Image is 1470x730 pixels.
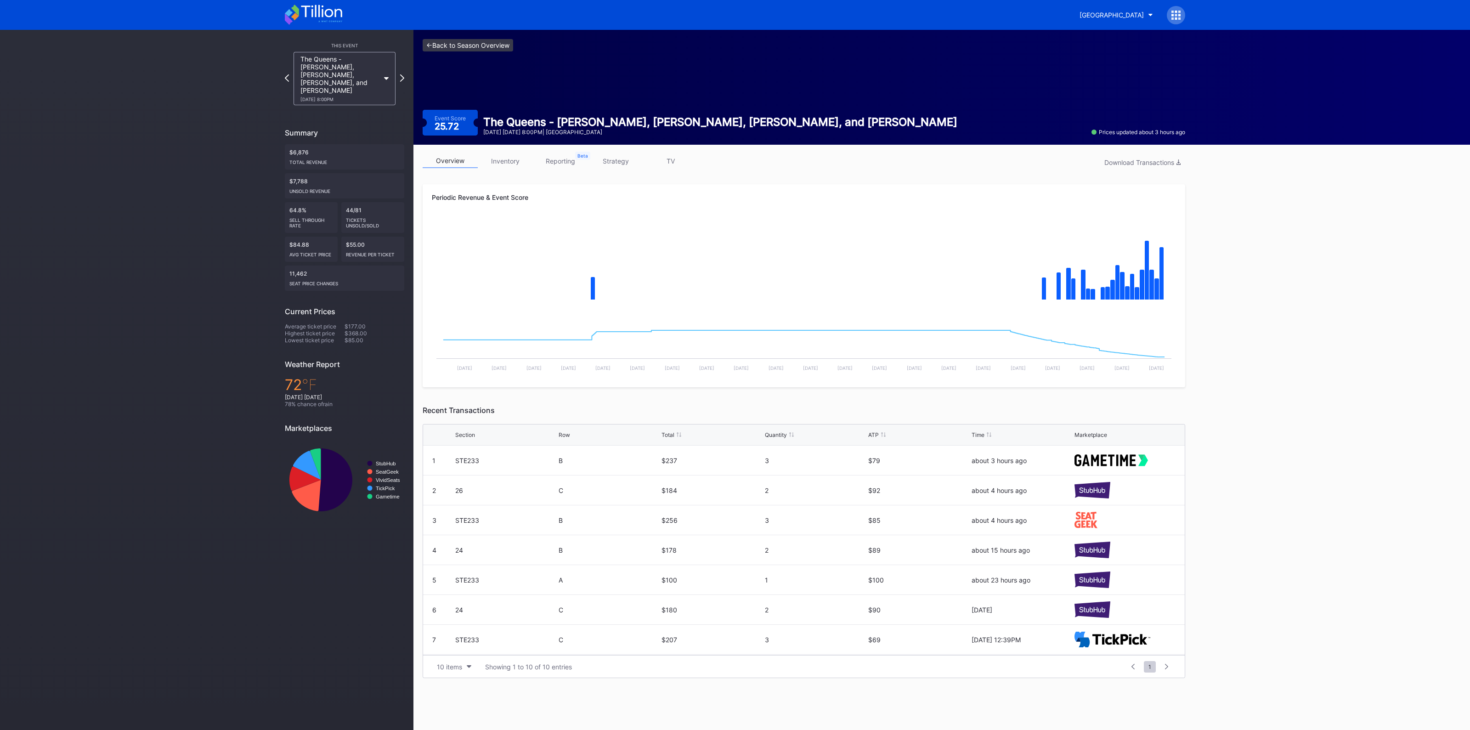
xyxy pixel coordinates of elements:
a: TV [643,154,698,168]
div: Unsold Revenue [289,185,400,194]
div: 2 [432,487,436,494]
div: $69 [868,636,969,644]
div: about 4 hours ago [972,487,1073,494]
div: $207 [661,636,763,644]
text: Gametime [376,494,400,499]
div: Total [661,431,674,438]
div: $368.00 [345,330,404,337]
div: 4 [432,546,436,554]
img: stubHub.svg [1074,542,1110,558]
text: [DATE] [492,365,507,371]
div: $100 [868,576,969,584]
div: $184 [661,487,763,494]
div: $100 [661,576,763,584]
button: [GEOGRAPHIC_DATA] [1073,6,1160,23]
img: stubHub.svg [1074,482,1110,498]
text: [DATE] [561,365,576,371]
div: Marketplace [1074,431,1107,438]
text: VividSeats [376,477,400,483]
div: STE233 [455,636,556,644]
text: SeatGeek [376,469,399,475]
a: overview [423,154,478,168]
img: stubHub.svg [1074,601,1110,617]
div: Event Score [435,115,466,122]
div: Weather Report [285,360,404,369]
div: $6,876 [285,144,404,170]
div: $92 [868,487,969,494]
text: [DATE] [457,365,472,371]
svg: Chart title [285,440,404,520]
a: reporting [533,154,588,168]
text: StubHub [376,461,396,466]
div: 2 [765,546,866,554]
text: [DATE] [837,365,853,371]
div: 24 [455,546,556,554]
text: [DATE] [699,365,714,371]
text: [DATE] [872,365,887,371]
div: 3 [765,636,866,644]
div: 2 [765,606,866,614]
div: 7 [432,636,436,644]
img: seatGeek.svg [1074,512,1097,528]
div: $180 [661,606,763,614]
div: Current Prices [285,307,404,316]
div: 26 [455,487,556,494]
text: [DATE] [1080,365,1095,371]
div: about 15 hours ago [972,546,1073,554]
div: STE233 [455,457,556,464]
div: about 23 hours ago [972,576,1073,584]
text: [DATE] [1011,365,1026,371]
text: [DATE] [1045,365,1060,371]
div: $177.00 [345,323,404,330]
div: Showing 1 to 10 of 10 entries [485,663,572,671]
div: 78 % chance of rain [285,401,404,407]
div: $85.00 [345,337,404,344]
div: Download Transactions [1104,158,1181,166]
div: A [559,576,660,584]
div: $55.00 [341,237,405,262]
a: <-Back to Season Overview [423,39,513,51]
text: [DATE] [665,365,680,371]
div: B [559,457,660,464]
div: 10 items [437,663,462,671]
div: 1 [432,457,435,464]
div: 64.8% [285,202,338,233]
text: [DATE] [1114,365,1130,371]
div: Avg ticket price [289,248,333,257]
text: [DATE] [734,365,749,371]
div: Summary [285,128,404,137]
div: Sell Through Rate [289,214,333,228]
div: STE233 [455,576,556,584]
div: Lowest ticket price [285,337,345,344]
div: $237 [661,457,763,464]
div: $256 [661,516,763,524]
div: [GEOGRAPHIC_DATA] [1080,11,1144,19]
div: 25.72 [435,122,461,131]
img: gametime.svg [1074,454,1148,466]
div: 2 [765,487,866,494]
div: about 4 hours ago [972,516,1073,524]
text: [DATE] [630,365,645,371]
div: Periodic Revenue & Event Score [432,193,1176,201]
button: 10 items [432,661,476,673]
text: [DATE] [595,365,611,371]
div: 5 [432,576,436,584]
div: seat price changes [289,277,400,286]
div: Average ticket price [285,323,345,330]
div: 6 [432,606,436,614]
svg: Chart title [432,309,1176,378]
text: [DATE] [1149,365,1164,371]
text: [DATE] [941,365,956,371]
div: B [559,546,660,554]
div: [DATE] 8:00PM [300,96,379,102]
img: TickPick_logo.svg [1074,632,1150,648]
div: $79 [868,457,969,464]
div: Marketplaces [285,424,404,433]
div: 24 [455,606,556,614]
a: strategy [588,154,643,168]
div: STE233 [455,516,556,524]
div: $90 [868,606,969,614]
div: Section [455,431,475,438]
div: This Event [285,43,404,48]
div: Revenue per ticket [346,248,400,257]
